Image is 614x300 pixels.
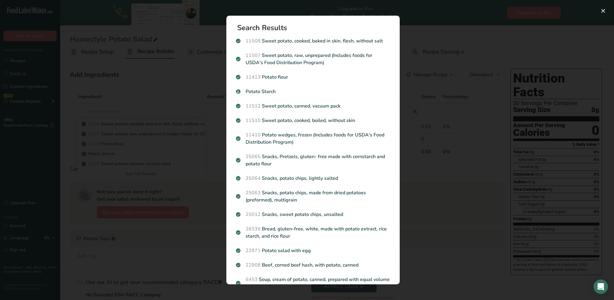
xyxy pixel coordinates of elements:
[236,261,390,269] p: Beef, corned beef hash, with potato, canned
[246,38,261,44] span: 11508
[236,131,390,146] p: Potato wedges, frozen (Includes foods for USDA's Food Distribution Program)
[236,276,390,290] p: Soup, cream of potato, canned, prepared with equal volume water
[236,117,390,124] p: Sweet potato, cooked, boiled, without skin
[236,102,390,110] p: Sweet potato, canned, vacuum pack
[246,103,261,109] span: 11512
[236,225,390,240] p: Bread, gluten-free, white, made with potato extract, rice starch, and rice flour
[237,24,394,31] h1: Search Results
[246,189,261,196] span: 25063
[246,117,261,124] span: 11510
[236,247,390,254] p: Potato salad with egg
[594,280,608,294] div: Open Intercom Messenger
[236,153,390,167] p: Snacks, Pretzels, gluten- free made with cornstarch and potato flour
[236,88,390,95] p: Potato Starch
[246,226,261,232] span: 28336
[246,247,261,254] span: 22971
[246,52,261,59] span: 11507
[236,73,390,81] p: Potato flour
[246,132,261,138] span: 11410
[246,262,261,268] span: 22908
[236,189,390,204] p: Snacks, potato chips, made from dried potatoes (preformed), multigrain
[246,153,261,160] span: 25065
[246,175,261,182] span: 25064
[246,74,261,80] span: 11413
[246,211,261,218] span: 25012
[236,37,390,45] p: Sweet potato, cooked, baked in skin, flesh, without salt
[236,52,390,66] p: Sweet potato, raw, unprepared (Includes foods for USDA's Food Distribution Program)
[246,276,258,283] span: 6453
[236,175,390,182] p: Snacks, potato chips, lightly salted
[236,211,390,218] p: Snacks, sweet potato chips, unsalted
